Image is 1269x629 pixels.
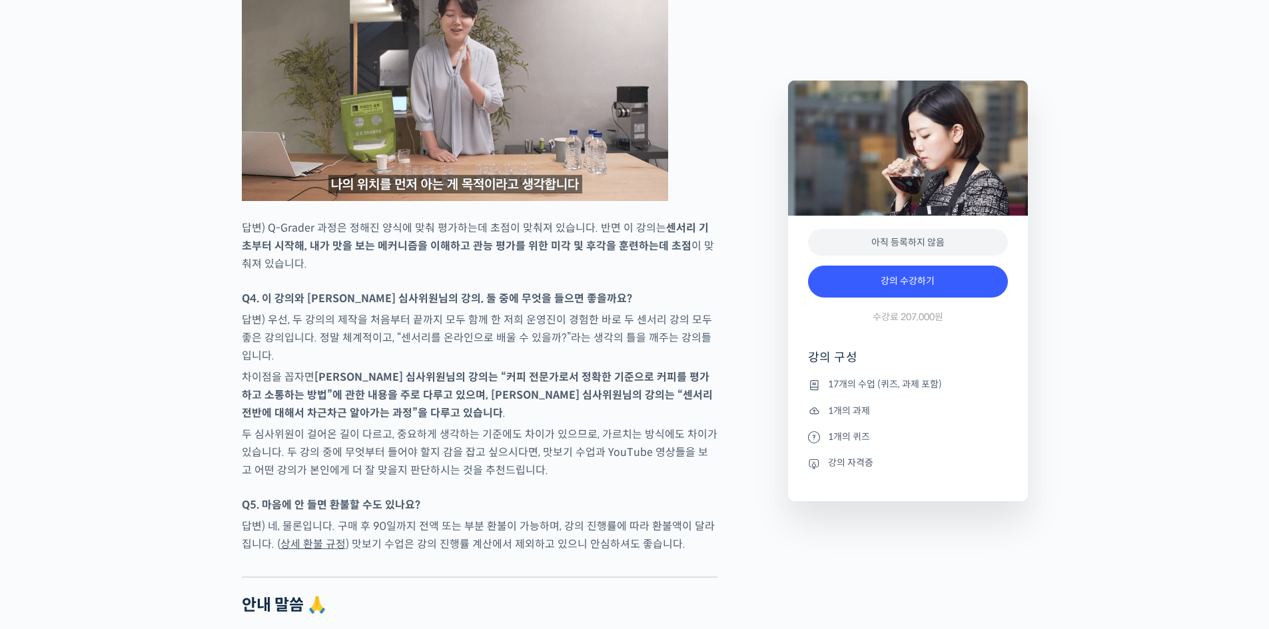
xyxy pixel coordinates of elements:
[873,311,943,323] span: 수강료 207,000원
[242,517,717,553] p: 답변) 네, 물론입니다. 구매 후 90일까지 전액 또는 부분 환불이 가능하며, 강의 진행률에 따라 환불액이 달라집니다. ( ) 맛보기 수업은 강의 진행률 계산에서 제외하고 있...
[808,429,1008,445] li: 1개의 퀴즈
[42,442,50,453] span: 홈
[242,425,717,479] p: 두 심사위원이 걸어온 길이 다르고, 중요하게 생각하는 기준에도 차이가 있으므로, 가르치는 방식에도 차이가 있습니다. 두 강의 중에 무엇부터 들어야 할지 감을 잡고 싶으시다면,...
[122,443,138,453] span: 대화
[808,349,1008,376] h4: 강의 구성
[172,422,256,455] a: 설정
[808,266,1008,298] a: 강의 수강하기
[88,422,172,455] a: 대화
[280,537,346,551] a: 상세 환불 규정
[242,370,713,420] strong: [PERSON_NAME] 심사위원님의 강의는 “커피 전문가로서 정확한 기준으로 커피를 평가하고 소통하는 방법”에 관한 내용을 주로 다루고 있으며, [PERSON_NAME] 심...
[242,595,327,615] strong: 안내 말씀 🙏
[808,403,1008,419] li: 1개의 과제
[242,219,717,273] p: 답변) Q-Grader 과정은 정해진 양식에 맞춰 평가하는데 초점이 맞춰져 있습니다. 반면 이 강의는 이 맞춰져 있습니다.
[242,311,717,365] p: 답변) 우선, 두 강의의 제작을 처음부터 끝까지 모두 함께 한 저희 운영진이 경험한 바로 두 센서리 강의 모두 좋은 강의입니다. 정말 체계적이고, “센서리를 온라인으로 배울 ...
[206,442,222,453] span: 설정
[808,229,1008,256] div: 아직 등록하지 않음
[808,377,1008,393] li: 17개의 수업 (퀴즈, 과제 포함)
[4,422,88,455] a: 홈
[242,368,717,422] p: 차이점을 꼽자면 .
[808,455,1008,471] li: 강의 자격증
[242,292,632,306] strong: Q4. 이 강의와 [PERSON_NAME] 심사위원님의 강의, 둘 중에 무엇을 들으면 좋을까요?
[242,498,420,512] strong: Q5. 마음에 안 들면 환불할 수도 있나요?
